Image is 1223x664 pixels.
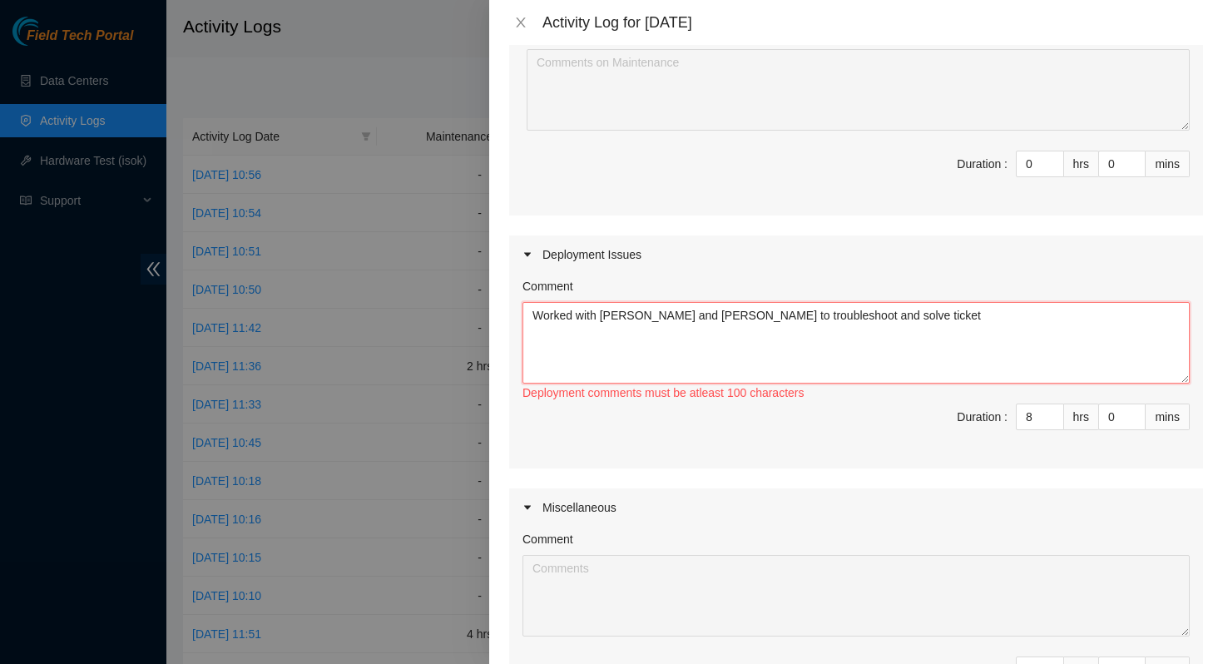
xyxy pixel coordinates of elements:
div: Activity Log for [DATE] [542,13,1203,32]
div: Duration : [957,408,1008,426]
div: mins [1146,151,1190,177]
div: Deployment comments must be atleast 100 characters [522,384,1190,402]
label: Comment [522,530,573,548]
div: hrs [1064,151,1099,177]
textarea: Comment [527,49,1190,131]
span: close [514,16,527,29]
span: caret-right [522,503,532,513]
textarea: Comment [522,302,1190,384]
div: hrs [1064,404,1099,430]
button: Close [509,15,532,31]
div: Duration : [957,155,1008,173]
div: Deployment Issues [509,235,1203,274]
span: caret-right [522,250,532,260]
label: Comment [522,277,573,295]
div: mins [1146,404,1190,430]
textarea: Comment [522,555,1190,637]
div: Miscellaneous [509,488,1203,527]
